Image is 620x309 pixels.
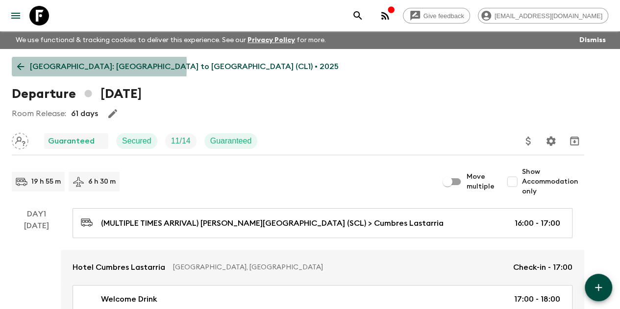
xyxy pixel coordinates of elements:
[519,131,538,151] button: Update Price, Early Bird Discount and Costs
[173,262,505,272] p: [GEOGRAPHIC_DATA], [GEOGRAPHIC_DATA]
[73,208,572,238] a: (MULTIPLE TIMES ARRIVAL) [PERSON_NAME][GEOGRAPHIC_DATA] (SCL) > Cumbres Lastarria16:00 - 17:00
[61,250,584,285] a: Hotel Cumbres Lastarria[GEOGRAPHIC_DATA], [GEOGRAPHIC_DATA]Check-in - 17:00
[348,6,368,25] button: search adventures
[6,6,25,25] button: menu
[478,8,608,24] div: [EMAIL_ADDRESS][DOMAIN_NAME]
[171,135,191,147] p: 11 / 14
[88,177,116,187] p: 6 h 30 m
[248,37,295,44] a: Privacy Policy
[71,108,98,119] p: 61 days
[73,261,165,273] p: Hotel Cumbres Lastarria
[12,31,330,49] p: We use functional & tracking cookies to deliver this experience. See our for more.
[577,33,608,47] button: Dismiss
[122,135,151,147] p: Secured
[12,108,66,119] p: Room Release:
[12,57,344,76] a: [GEOGRAPHIC_DATA]: [GEOGRAPHIC_DATA] to [GEOGRAPHIC_DATA] (CL1) • 2025
[418,12,470,20] span: Give feedback
[467,172,495,191] span: Move multiple
[541,131,561,151] button: Settings
[101,217,444,229] p: (MULTIPLE TIMES ARRIVAL) [PERSON_NAME][GEOGRAPHIC_DATA] (SCL) > Cumbres Lastarria
[30,61,339,72] p: [GEOGRAPHIC_DATA]: [GEOGRAPHIC_DATA] to [GEOGRAPHIC_DATA] (CL1) • 2025
[48,135,95,147] p: Guaranteed
[101,293,157,305] p: Welcome Drink
[165,133,197,149] div: Trip Fill
[489,12,608,20] span: [EMAIL_ADDRESS][DOMAIN_NAME]
[116,133,157,149] div: Secured
[403,8,470,24] a: Give feedback
[31,177,61,187] p: 19 h 55 m
[514,293,560,305] p: 17:00 - 18:00
[12,84,142,104] h1: Departure [DATE]
[12,136,28,143] span: Assign pack leader
[522,167,584,196] span: Show Accommodation only
[12,208,61,220] p: Day 1
[210,135,252,147] p: Guaranteed
[515,217,560,229] p: 16:00 - 17:00
[565,131,584,151] button: Archive (Completed, Cancelled or Unsynced Departures only)
[513,261,572,273] p: Check-in - 17:00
